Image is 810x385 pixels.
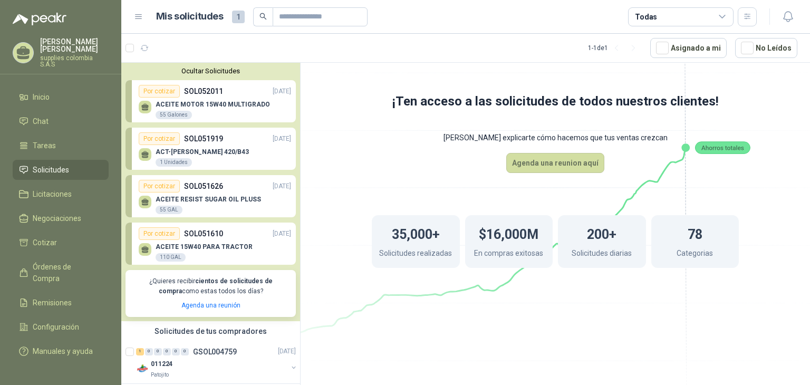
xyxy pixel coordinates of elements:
p: ¿Quieres recibir como estas todos los días? [132,276,290,296]
div: 1 [136,348,144,355]
h1: 35,000+ [392,222,440,245]
button: No Leídos [735,38,797,58]
p: SOL051626 [184,180,223,192]
p: supplies colombia S.A.S [40,55,109,68]
div: 55 GAL [156,206,182,214]
p: Patojito [151,371,169,379]
span: Inicio [33,91,50,103]
p: GSOL004759 [193,348,237,355]
p: ACEITE MOTOR 15W40 MULTIGRADO [156,101,270,108]
a: Por cotizarSOL052011[DATE] ACEITE MOTOR 15W40 MULTIGRADO55 Galones [126,80,296,122]
a: Chat [13,111,109,131]
a: Configuración [13,317,109,337]
div: 0 [154,348,162,355]
a: Inicio [13,87,109,107]
a: Remisiones [13,293,109,313]
span: Tareas [33,140,56,151]
a: Manuales y ayuda [13,341,109,361]
p: 011224 [151,359,172,369]
img: Logo peakr [13,13,66,25]
button: Ocultar Solicitudes [126,67,296,75]
a: Por cotizarSOL051626[DATE] ACEITE RESIST SUGAR OIL PLUSS55 GAL [126,175,296,217]
a: Licitaciones [13,184,109,204]
a: Por cotizarSOL051610[DATE] ACEITE 15W40 PARA TRACTOR110 GAL [126,223,296,265]
span: Cotizar [33,237,57,248]
p: ACEITE RESIST SUGAR OIL PLUSS [156,196,261,203]
div: Ocultar SolicitudesPor cotizarSOL052011[DATE] ACEITE MOTOR 15W40 MULTIGRADO55 GalonesPor cotizarS... [121,63,300,321]
p: SOL052011 [184,85,223,97]
p: ACT-[PERSON_NAME] 420/B43 [156,148,249,156]
div: Por cotizar [139,132,180,145]
button: Agenda una reunion aquí [506,153,604,173]
a: Órdenes de Compra [13,257,109,288]
b: cientos de solicitudes de compra [159,277,273,295]
div: 0 [145,348,153,355]
a: Negociaciones [13,208,109,228]
p: SOL051919 [184,133,223,145]
h1: 200+ [587,222,616,245]
div: Por cotizar [139,180,180,192]
p: Categorias [677,247,713,262]
span: Remisiones [33,297,72,309]
a: Cotizar [13,233,109,253]
a: Tareas [13,136,109,156]
span: Manuales y ayuda [33,345,93,357]
p: [DATE] [273,229,291,239]
span: Chat [33,115,49,127]
a: 1 0 0 0 0 0 GSOL004759[DATE] Company Logo011224Patojito [136,345,298,379]
div: 1 Unidades [156,158,192,167]
p: [DATE] [278,346,296,357]
p: [DATE] [273,134,291,144]
button: Asignado a mi [650,38,727,58]
div: 55 Galones [156,111,192,119]
p: En compras exitosas [474,247,543,262]
div: Por cotizar [139,227,180,240]
a: Agenda una reunión [181,302,240,309]
span: Negociaciones [33,213,81,224]
span: 1 [232,11,245,23]
div: Solicitudes de tus compradores [121,321,300,341]
h1: $16,000M [479,222,538,245]
div: 0 [172,348,180,355]
div: 0 [181,348,189,355]
div: 1 - 1 de 1 [588,40,642,56]
p: [DATE] [273,181,291,191]
div: Todas [635,11,657,23]
div: 0 [163,348,171,355]
img: Company Logo [136,362,149,375]
a: Por cotizarSOL051919[DATE] ACT-[PERSON_NAME] 420/B431 Unidades [126,128,296,170]
span: search [259,13,267,20]
p: SOL051610 [184,228,223,239]
h1: Mis solicitudes [156,9,224,24]
span: Órdenes de Compra [33,261,99,284]
span: Licitaciones [33,188,72,200]
div: Por cotizar [139,85,180,98]
h1: 78 [688,222,702,245]
p: Solicitudes realizadas [379,247,452,262]
span: Configuración [33,321,79,333]
p: [PERSON_NAME] [PERSON_NAME] [40,38,109,53]
span: Solicitudes [33,164,69,176]
p: ACEITE 15W40 PARA TRACTOR [156,243,253,251]
div: 110 GAL [156,253,186,262]
a: Solicitudes [13,160,109,180]
p: Solicitudes diarias [572,247,632,262]
p: [DATE] [273,86,291,97]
